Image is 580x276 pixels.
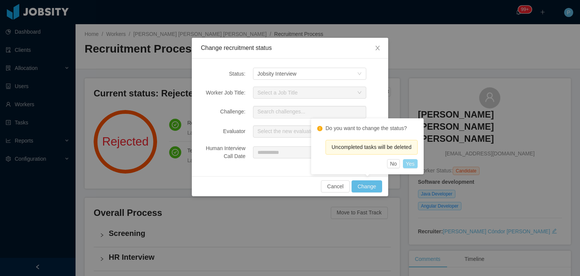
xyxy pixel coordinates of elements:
button: Close [367,38,388,59]
i: icon: exclamation-circle [317,126,322,131]
button: Yes [403,159,418,168]
text: Do you want to change the status? [325,125,407,131]
button: No [387,159,400,168]
div: Worker Job Title: [201,89,245,97]
button: Cancel [321,180,350,192]
button: Change [352,180,382,192]
div: Jobsity Interview [258,68,296,79]
div: Change recruitment status [201,44,379,52]
div: Select a Job Title [258,89,353,96]
div: Evaluator [201,127,245,135]
div: Challenge: [201,108,245,116]
i: icon: close [375,45,381,51]
i: icon: down [357,71,362,77]
div: Status: [201,70,245,78]
span: Uncompleted tasks will be deleted [332,144,412,150]
i: icon: down [357,90,362,96]
div: Human Interview Call Date [201,144,245,160]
